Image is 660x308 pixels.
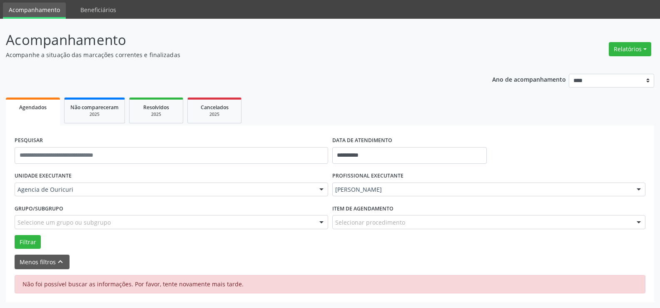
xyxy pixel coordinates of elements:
[70,111,119,118] div: 2025
[143,104,169,111] span: Resolvidos
[6,30,460,50] p: Acompanhamento
[15,170,72,183] label: UNIDADE EXECUTANTE
[492,74,566,84] p: Ano de acompanhamento
[201,104,229,111] span: Cancelados
[15,235,41,249] button: Filtrar
[335,185,629,194] span: [PERSON_NAME]
[75,3,122,17] a: Beneficiários
[6,50,460,59] p: Acompanhe a situação das marcações correntes e finalizadas
[135,111,177,118] div: 2025
[15,134,43,147] label: PESQUISAR
[335,218,405,227] span: Selecionar procedimento
[332,170,403,183] label: PROFISSIONAL EXECUTANTE
[332,202,394,215] label: Item de agendamento
[3,3,66,19] a: Acompanhamento
[194,111,235,118] div: 2025
[19,104,47,111] span: Agendados
[332,134,392,147] label: DATA DE ATENDIMENTO
[609,42,651,56] button: Relatórios
[15,202,63,215] label: Grupo/Subgrupo
[15,275,645,293] div: Não foi possível buscar as informações. Por favor, tente novamente mais tarde.
[56,257,65,266] i: keyboard_arrow_up
[70,104,119,111] span: Não compareceram
[17,218,111,227] span: Selecione um grupo ou subgrupo
[15,255,70,269] button: Menos filtroskeyboard_arrow_up
[17,185,311,194] span: Agencia de Ouricuri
